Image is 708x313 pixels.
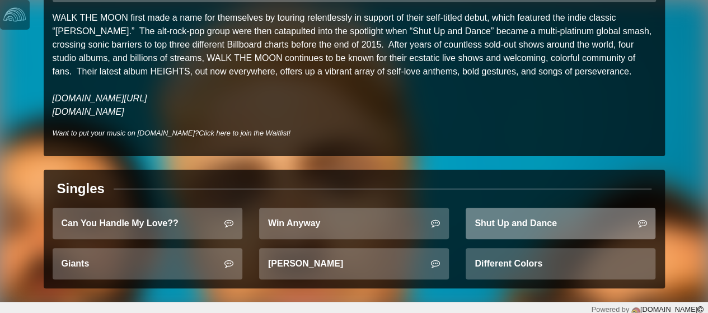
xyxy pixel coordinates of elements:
[53,11,656,119] p: WALK THE MOON first made a name for themselves by touring relentlessly in support of their self-t...
[53,107,124,116] a: [DOMAIN_NAME]
[466,208,655,239] a: Shut Up and Dance
[53,129,291,137] i: Want to put your music on [DOMAIN_NAME]?
[259,248,449,279] a: [PERSON_NAME]
[53,208,242,239] a: Can You Handle My Love??
[199,129,290,137] a: Click here to join the Waitlist!
[466,248,655,279] a: Different Colors
[53,94,147,103] a: [DOMAIN_NAME][URL]
[259,208,449,239] a: Win Anyway
[53,248,242,279] a: Giants
[3,3,26,26] img: logo-white-4c48a5e4bebecaebe01ca5a9d34031cfd3d4ef9ae749242e8c4bf12ef99f53e8.png
[57,179,105,199] div: Singles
